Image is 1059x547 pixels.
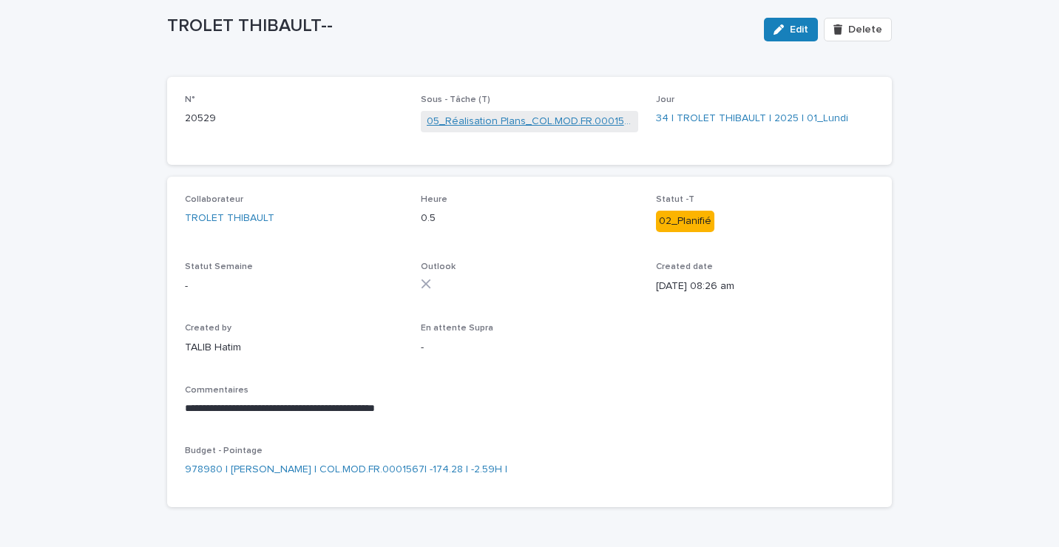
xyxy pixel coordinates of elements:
[421,211,639,226] p: 0.5
[185,324,231,333] span: Created by
[656,279,874,294] p: [DATE] 08:26 am
[185,95,195,104] span: N°
[764,18,818,41] button: Edit
[185,340,403,356] p: TALIB Hatim
[427,114,633,129] a: 05_Réalisation Plans_COL.MOD.FR.0001567
[790,24,808,35] span: Edit
[185,386,248,395] span: Commentaires
[421,95,490,104] span: Sous - Tâche (T)
[421,195,447,204] span: Heure
[824,18,892,41] button: Delete
[185,211,274,226] a: TROLET THIBAULT
[848,24,882,35] span: Delete
[656,95,674,104] span: Jour
[167,16,752,37] p: TROLET THIBAULT--
[185,262,253,271] span: Statut Semaine
[656,111,848,126] a: 34 | TROLET THIBAULT | 2025 | 01_Lundi
[185,195,243,204] span: Collaborateur
[185,279,403,294] p: -
[421,340,639,356] p: -
[185,446,263,455] span: Budget - Pointage
[656,211,714,232] div: 02_Planifié
[185,111,403,126] p: 20529
[421,262,456,271] span: Outlook
[656,262,713,271] span: Created date
[185,462,507,478] a: 978980 | [PERSON_NAME] | COL.MOD.FR.0001567| -174.28 | -2.59H |
[656,195,694,204] span: Statut -T
[421,324,493,333] span: En attente Supra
